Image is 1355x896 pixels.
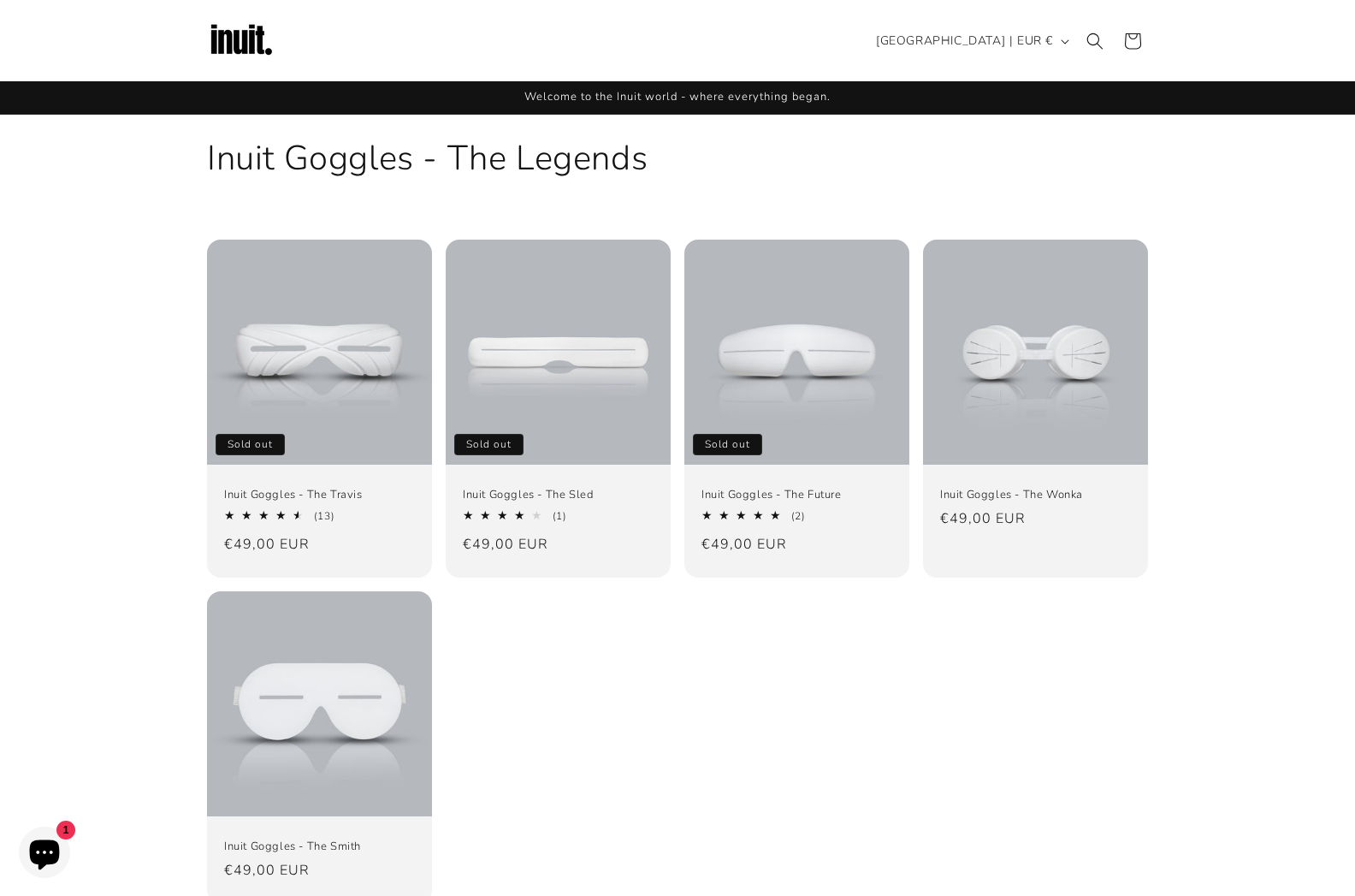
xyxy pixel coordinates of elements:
a: Inuit Goggles - The Future [701,488,892,502]
a: Inuit Goggles - The Smith [224,840,415,854]
img: Inuit Logo [207,7,275,75]
div: Announcement [207,81,1148,114]
h1: Inuit Goggles - The Legends [207,136,1148,181]
span: Welcome to the Inuit world - where everything began. [524,89,831,104]
button: [GEOGRAPHIC_DATA] | EUR € [866,25,1076,57]
summary: Search [1076,22,1114,60]
span: [GEOGRAPHIC_DATA] | EUR € [876,32,1053,50]
a: Inuit Goggles - The Wonka [940,488,1131,502]
inbox-online-store-chat: Shopify online store chat [14,827,75,882]
a: Inuit Goggles - The Travis [224,488,415,502]
a: Inuit Goggles - The Sled [463,488,654,502]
